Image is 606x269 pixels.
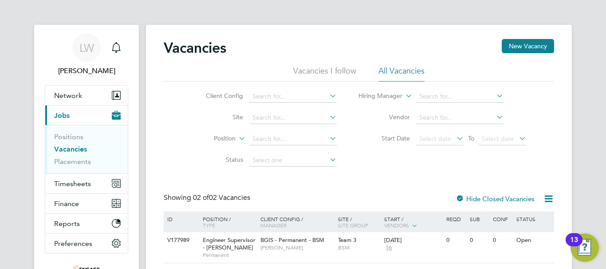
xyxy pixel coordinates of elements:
[54,219,80,228] span: Reports
[419,135,451,143] span: Select date
[258,211,336,233] div: Client Config /
[54,133,83,141] a: Positions
[444,211,467,226] div: Reqd
[165,211,196,226] div: ID
[164,193,252,203] div: Showing
[165,232,196,249] div: V177989
[79,42,94,54] span: LW
[54,199,79,208] span: Finance
[203,236,256,251] span: Engineer Supervisor - [PERSON_NAME]
[382,211,444,234] div: Start /
[570,240,578,251] div: 13
[491,232,514,249] div: 0
[491,211,514,226] div: Conf
[193,193,250,202] span: 02 Vacancies
[416,90,504,103] input: Search for...
[54,91,82,100] span: Network
[338,222,368,229] span: Site Group
[193,193,209,202] span: 02 of
[468,232,491,249] div: 0
[54,239,92,248] span: Preferences
[45,234,128,253] button: Preferences
[45,214,128,233] button: Reports
[249,90,337,103] input: Search for...
[260,244,334,251] span: [PERSON_NAME]
[571,234,599,262] button: Open Resource Center, 13 new notifications
[456,195,535,203] label: Hide Closed Vacancies
[45,174,128,193] button: Timesheets
[465,133,477,144] span: To
[45,125,128,173] div: Jobs
[192,156,243,164] label: Status
[249,154,337,167] input: Select one
[416,112,504,124] input: Search for...
[192,92,243,100] label: Client Config
[384,237,442,244] div: [DATE]
[293,66,356,82] li: Vacancies I follow
[336,211,382,233] div: Site /
[260,236,324,244] span: BGIS - Permanent - BSM
[351,92,402,101] label: Hiring Manager
[45,66,128,76] span: Liam Wright
[45,86,128,105] button: Network
[514,232,553,249] div: Open
[502,39,554,53] button: New Vacancy
[378,66,425,82] li: All Vacancies
[359,134,410,142] label: Start Date
[514,211,553,226] div: Status
[164,39,226,57] h2: Vacancies
[203,222,215,229] span: Type
[468,211,491,226] div: Sub
[54,157,91,166] a: Placements
[384,244,393,252] span: 16
[338,244,380,251] span: BSM
[359,113,410,121] label: Vendor
[444,232,467,249] div: 0
[45,34,128,76] a: LW[PERSON_NAME]
[338,236,356,244] span: Team 3
[185,134,236,143] label: Position
[203,252,256,259] span: Permanent
[192,113,243,121] label: Site
[249,112,337,124] input: Search for...
[54,179,91,188] span: Timesheets
[54,111,70,120] span: Jobs
[196,211,258,233] div: Position /
[260,222,287,229] span: Manager
[249,133,337,145] input: Search for...
[54,145,87,153] a: Vacancies
[384,222,409,229] span: Vendors
[45,105,128,125] button: Jobs
[45,194,128,213] button: Finance
[482,135,514,143] span: Select date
